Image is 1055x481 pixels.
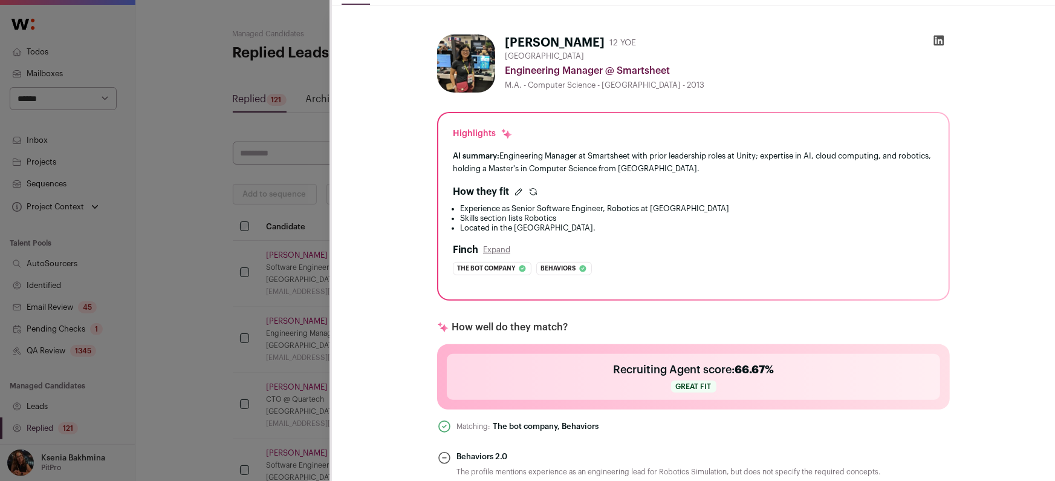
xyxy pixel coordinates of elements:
div: Highlights [453,128,513,140]
h2: Recruiting Agent score: [613,361,774,378]
div: The profile mentions experience as an engineering lead for Robotics Simulation, but does not spec... [456,466,880,477]
h1: [PERSON_NAME] [505,34,605,51]
span: [GEOGRAPHIC_DATA] [505,51,584,61]
span: 66.67% [735,364,774,375]
li: Skills section lists Robotics [460,214,934,223]
div: Behaviors 2.0 [456,451,880,463]
span: Great fit [671,381,716,393]
span: Behaviors [540,263,576,275]
div: Engineering Manager at Smartsheet with prior leadership roles at Unity; expertise in AI, cloud co... [453,149,934,175]
div: 12 YOE [609,37,636,49]
li: Located in the [GEOGRAPHIC_DATA]. [460,223,934,233]
div: Engineering Manager @ Smartsheet [505,64,950,78]
div: The bot company, Behaviors [493,422,599,431]
p: How well do they match? [452,320,568,335]
li: Experience as Senior Software Engineer, Robotics at [GEOGRAPHIC_DATA] [460,204,934,214]
div: Matching: [456,421,490,432]
button: Expand [483,245,510,255]
h2: How they fit [453,185,509,199]
span: AI summary: [453,152,499,160]
img: 954e816f0f8857d4fff1e23a6a32bfc7b3b56462b84814b9b631ecdb4ee287d9 [437,34,495,93]
h2: Finch [453,243,478,257]
div: M.A. - Computer Science - [GEOGRAPHIC_DATA] - 2013 [505,80,950,90]
span: The bot company [457,263,515,275]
